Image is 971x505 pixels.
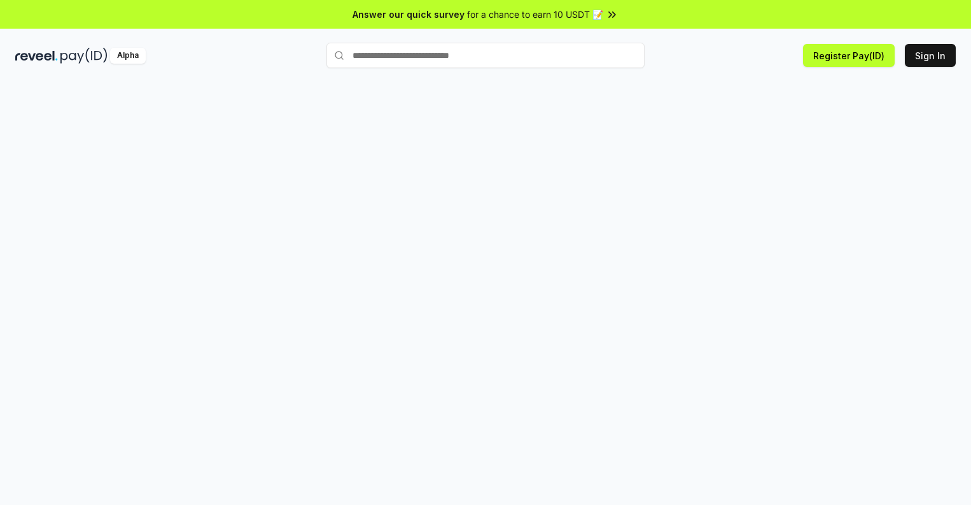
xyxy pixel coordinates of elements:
[353,8,465,21] span: Answer our quick survey
[467,8,603,21] span: for a chance to earn 10 USDT 📝
[905,44,956,67] button: Sign In
[803,44,895,67] button: Register Pay(ID)
[15,48,58,64] img: reveel_dark
[60,48,108,64] img: pay_id
[110,48,146,64] div: Alpha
